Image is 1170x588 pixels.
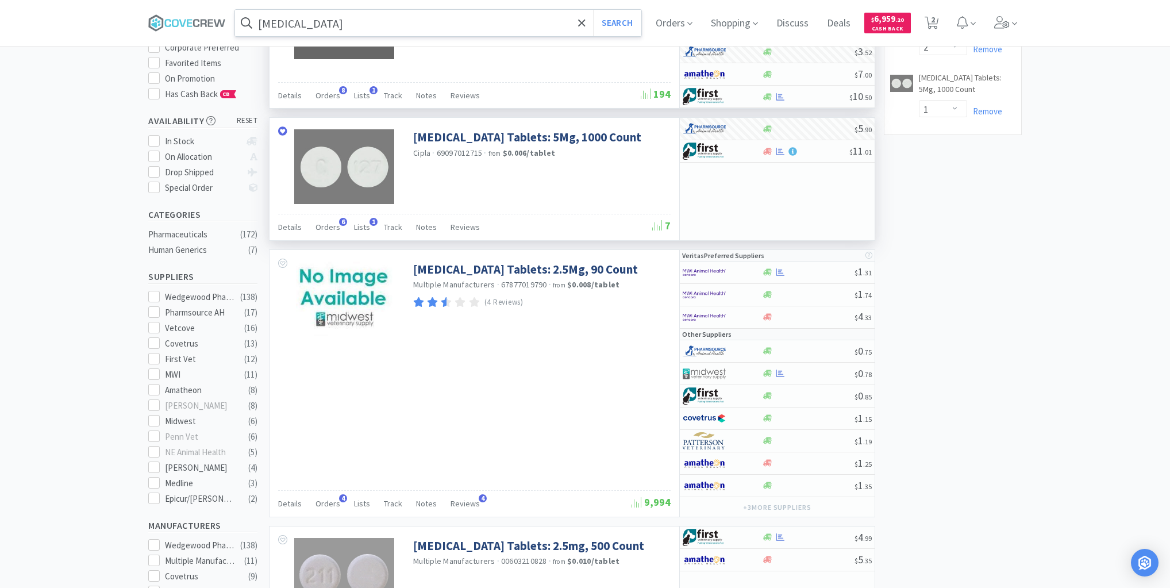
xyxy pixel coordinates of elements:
[863,556,872,565] span: . 35
[632,495,671,509] span: 9,994
[549,279,551,290] span: ·
[416,498,437,509] span: Notes
[855,393,858,401] span: $
[855,531,872,544] span: 4
[248,492,257,506] div: ( 2 )
[165,134,241,148] div: In Stock
[413,556,495,566] a: Multiple Manufacturers
[863,313,872,322] span: . 33
[849,90,872,103] span: 10
[384,222,402,232] span: Track
[248,476,257,490] div: ( 3 )
[863,291,872,299] span: . 74
[451,90,480,101] span: Reviews
[240,228,257,241] div: ( 172 )
[855,122,872,135] span: 5
[849,148,853,156] span: $
[240,290,257,304] div: ( 138 )
[165,368,236,382] div: MWI
[871,26,904,33] span: Cash Back
[863,268,872,277] span: . 31
[413,262,638,277] a: [MEDICAL_DATA] Tablets: 2.5Mg, 90 Count
[863,71,872,79] span: . 00
[855,556,858,565] span: $
[501,556,547,566] span: 00603210828
[855,434,872,447] span: 1
[855,389,872,402] span: 0
[855,291,858,299] span: $
[237,115,258,127] span: reset
[683,410,726,427] img: 77fca1acd8b6420a9015268ca798ef17_1.png
[148,243,241,257] div: Human Generics
[855,310,872,323] span: 4
[863,393,872,401] span: . 85
[652,219,671,232] span: 7
[165,399,236,413] div: [PERSON_NAME]
[855,67,872,80] span: 7
[416,90,437,101] span: Notes
[479,494,487,502] span: 4
[165,352,236,366] div: First Vet
[235,10,641,36] input: Search by item, sku, manufacturer, ingredient, size...
[165,306,236,320] div: Pharmsource AH
[148,208,257,221] h5: Categories
[855,482,858,491] span: $
[413,148,430,158] a: Cipla
[248,243,257,257] div: ( 7 )
[683,143,726,160] img: 67d67680309e4a0bb49a5ff0391dcc42_6.png
[683,120,726,137] img: 7915dbd3f8974342a4dc3feb8efc1740_58.png
[165,414,236,428] div: Midwest
[967,106,1002,117] a: Remove
[339,494,347,502] span: 4
[683,529,726,546] img: 67d67680309e4a0bb49a5ff0391dcc42_6.png
[148,228,241,241] div: Pharmaceuticals
[683,309,726,326] img: f6b2451649754179b5b4e0c70c3f7cb0_2.png
[488,149,501,157] span: from
[849,93,853,102] span: $
[849,144,872,157] span: 11
[165,430,236,444] div: Penn Vet
[370,86,378,94] span: 1
[855,45,872,58] span: 3
[497,556,499,566] span: ·
[863,460,872,468] span: . 25
[248,383,257,397] div: ( 8 )
[895,16,904,24] span: . 20
[863,415,872,424] span: . 15
[165,89,237,99] span: Has Cash Back
[855,287,872,301] span: 1
[567,556,619,566] strong: $0.010 / tablet
[248,461,257,475] div: ( 4 )
[497,279,499,290] span: ·
[244,337,257,351] div: ( 13 )
[855,367,872,380] span: 0
[863,370,872,379] span: . 78
[855,313,858,322] span: $
[248,445,257,459] div: ( 5 )
[871,16,874,24] span: $
[413,538,644,554] a: [MEDICAL_DATA] Tablets: 2.5mg, 500 Count
[296,262,392,336] img: 12e49318fe2b466aa380aa3aad7ca443_120413.jpeg
[248,399,257,413] div: ( 8 )
[244,321,257,335] div: ( 16 )
[967,44,1002,55] a: Remove
[593,10,641,36] button: Search
[683,343,726,360] img: 7915dbd3f8974342a4dc3feb8efc1740_58.png
[315,498,340,509] span: Orders
[278,498,302,509] span: Details
[683,43,726,60] img: 7915dbd3f8974342a4dc3feb8efc1740_58.png
[165,321,236,335] div: Vetcove
[855,460,858,468] span: $
[683,551,726,568] img: 3331a67d23dc422aa21b1ec98afbf632_11.png
[384,498,402,509] span: Track
[484,297,524,309] p: (4 Reviews)
[919,72,1015,99] a: [MEDICAL_DATA] Tablets: 5Mg, 1000 Count
[339,86,347,94] span: 8
[165,492,236,506] div: Epicur/[PERSON_NAME]
[354,90,370,101] span: Lists
[855,437,858,446] span: $
[920,20,944,30] a: 2
[248,430,257,444] div: ( 6 )
[863,48,872,57] span: . 52
[244,368,257,382] div: ( 11 )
